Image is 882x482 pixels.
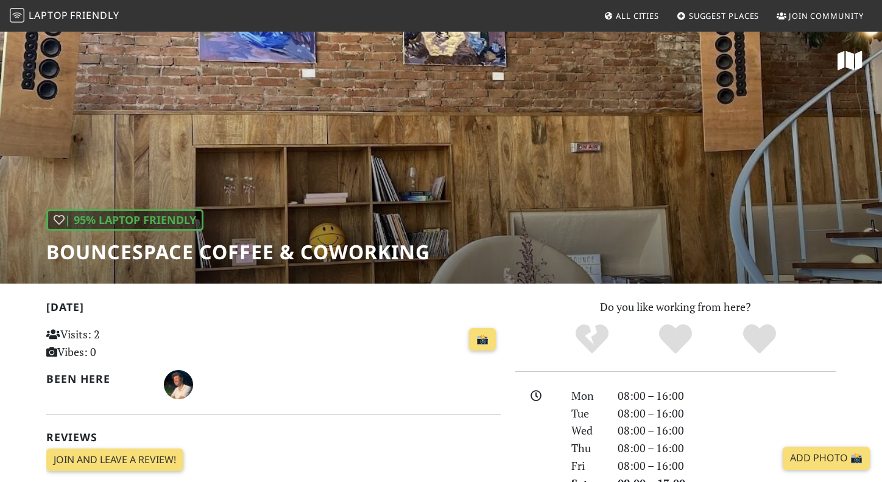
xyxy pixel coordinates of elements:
a: All Cities [599,5,664,27]
div: Fri [564,457,610,475]
a: Join Community [772,5,869,27]
a: Add Photo 📸 [783,447,870,470]
img: LaptopFriendly [10,8,24,23]
span: Friendly [70,9,119,22]
a: LaptopFriendly LaptopFriendly [10,5,119,27]
div: 08:00 – 16:00 [610,405,843,422]
span: Suggest Places [689,10,760,21]
div: Yes [633,323,718,356]
h2: Reviews [46,431,501,444]
h2: Been here [46,372,149,385]
div: 08:00 – 16:00 [610,439,843,457]
span: All Cities [616,10,659,21]
div: Thu [564,439,610,457]
p: Visits: 2 Vibes: 0 [46,326,188,361]
div: 08:00 – 16:00 [610,422,843,439]
a: Suggest Places [672,5,764,27]
div: | 95% Laptop Friendly [46,209,203,231]
div: Tue [564,405,610,422]
div: No [550,323,634,356]
div: Mon [564,387,610,405]
div: 08:00 – 16:00 [610,387,843,405]
h1: BounceSpace Coffee & Coworking [46,240,430,264]
div: 08:00 – 16:00 [610,457,843,475]
span: Talha Şahin [164,376,193,391]
div: Wed [564,422,610,439]
a: 📸 [469,328,496,351]
span: Join Community [789,10,864,21]
a: Join and leave a review! [46,449,183,472]
h2: [DATE] [46,301,501,318]
span: Laptop [29,9,68,22]
p: Do you like working from here? [515,298,836,316]
img: 6827-talha.jpg [164,370,193,399]
div: Definitely! [718,323,802,356]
